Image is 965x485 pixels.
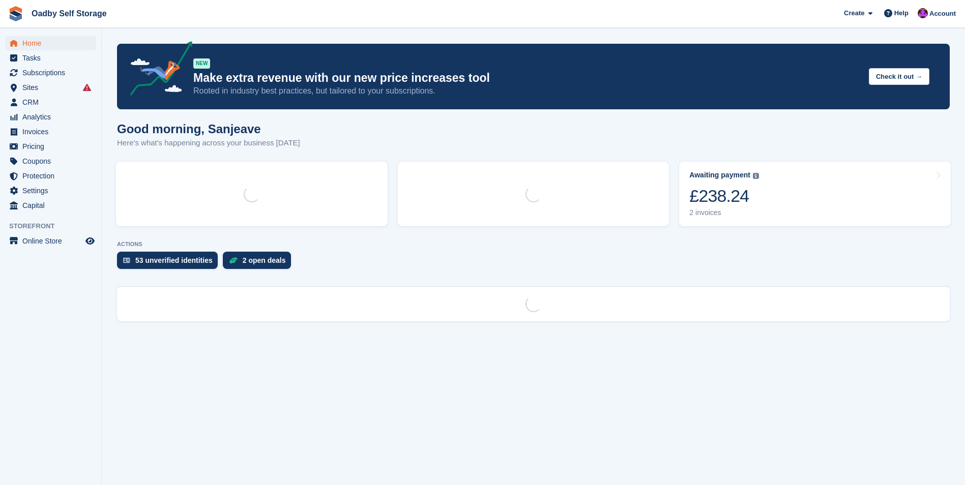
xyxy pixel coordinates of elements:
span: Subscriptions [22,66,83,80]
img: price-adjustments-announcement-icon-8257ccfd72463d97f412b2fc003d46551f7dbcb40ab6d574587a9cd5c0d94... [122,41,193,99]
a: menu [5,66,96,80]
a: menu [5,80,96,95]
p: ACTIONS [117,241,950,248]
a: menu [5,95,96,109]
img: verify_identity-adf6edd0f0f0b5bbfe63781bf79b02c33cf7c696d77639b501bdc392416b5a36.svg [123,257,130,263]
a: menu [5,198,96,213]
a: menu [5,125,96,139]
p: Make extra revenue with our new price increases tool [193,71,861,85]
a: 53 unverified identities [117,252,223,274]
a: menu [5,51,96,65]
a: menu [5,110,96,124]
i: Smart entry sync failures have occurred [83,83,91,92]
a: Oadby Self Storage [27,5,111,22]
a: 2 open deals [223,252,296,274]
a: Preview store [84,235,96,247]
div: £238.24 [689,186,759,206]
img: deal-1b604bf984904fb50ccaf53a9ad4b4a5d6e5aea283cecdc64d6e3604feb123c2.svg [229,257,238,264]
div: 2 invoices [689,208,759,217]
button: Check it out → [869,68,929,85]
span: Pricing [22,139,83,154]
img: icon-info-grey-7440780725fd019a000dd9b08b2336e03edf1995a4989e88bcd33f0948082b44.svg [753,173,759,179]
span: Create [844,8,864,18]
span: Protection [22,169,83,183]
a: menu [5,154,96,168]
a: menu [5,184,96,198]
a: Awaiting payment £238.24 2 invoices [679,162,951,226]
span: Online Store [22,234,83,248]
span: Analytics [22,110,83,124]
span: Coupons [22,154,83,168]
h1: Good morning, Sanjeave [117,122,300,136]
a: menu [5,36,96,50]
span: Invoices [22,125,83,139]
span: Capital [22,198,83,213]
span: Tasks [22,51,83,65]
p: Here's what's happening across your business [DATE] [117,137,300,149]
div: 53 unverified identities [135,256,213,264]
span: Settings [22,184,83,198]
span: Sites [22,80,83,95]
span: CRM [22,95,83,109]
div: NEW [193,58,210,69]
span: Account [929,9,956,19]
p: Rooted in industry best practices, but tailored to your subscriptions. [193,85,861,97]
a: menu [5,169,96,183]
span: Storefront [9,221,101,231]
div: 2 open deals [243,256,286,264]
span: Home [22,36,83,50]
a: menu [5,234,96,248]
img: stora-icon-8386f47178a22dfd0bd8f6a31ec36ba5ce8667c1dd55bd0f319d3a0aa187defe.svg [8,6,23,21]
img: Sanjeave Nagra [918,8,928,18]
div: Awaiting payment [689,171,750,179]
a: menu [5,139,96,154]
span: Help [894,8,909,18]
